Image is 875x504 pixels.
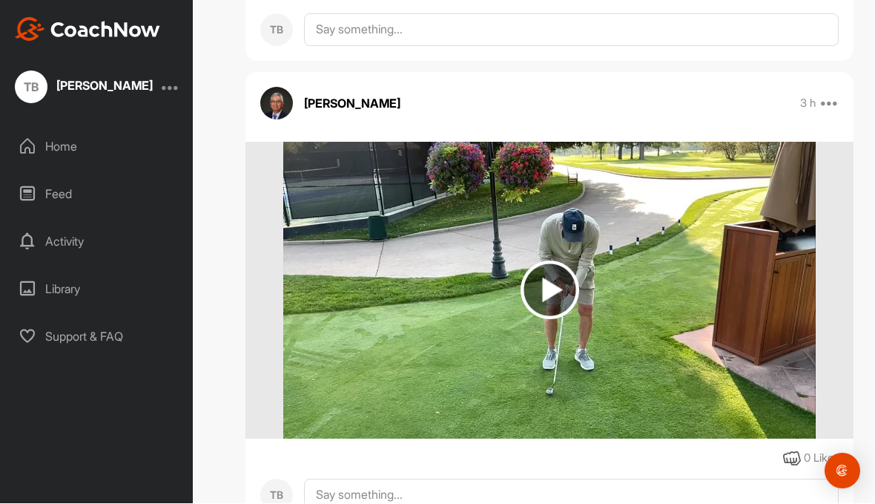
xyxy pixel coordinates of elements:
div: Support & FAQ [8,318,186,356]
p: [PERSON_NAME] [304,95,400,113]
div: Open Intercom Messenger [825,454,860,489]
div: [PERSON_NAME] [56,80,153,92]
img: play [521,261,579,320]
div: Home [8,128,186,166]
p: 3 h [800,96,816,111]
div: TB [15,71,47,104]
div: 0 Likes [804,451,839,468]
div: Library [8,271,186,308]
img: CoachNow [15,18,160,42]
img: media [283,143,815,439]
div: Feed [8,176,186,213]
div: Activity [8,223,186,261]
div: TB [260,14,293,47]
img: avatar [260,88,293,120]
